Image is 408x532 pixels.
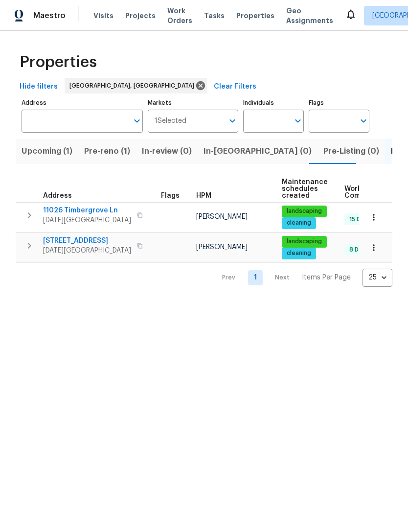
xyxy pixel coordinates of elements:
button: Open [357,114,370,128]
span: cleaning [283,249,315,257]
span: Properties [20,57,97,67]
button: Clear Filters [210,78,260,96]
span: Geo Assignments [286,6,333,25]
span: Pre-reno (1) [84,144,130,158]
span: [PERSON_NAME] [196,213,248,220]
nav: Pagination Navigation [213,269,392,287]
span: [STREET_ADDRESS] [43,236,131,246]
a: Goto page 1 [248,270,263,285]
span: cleaning [283,219,315,227]
span: [PERSON_NAME] [196,244,248,251]
span: HPM [196,192,211,199]
span: 8 Done [345,246,374,254]
span: Address [43,192,72,199]
span: Maintenance schedules created [282,179,328,199]
span: Tasks [204,12,225,19]
label: Individuals [243,100,304,106]
div: 25 [363,265,392,290]
div: [GEOGRAPHIC_DATA], [GEOGRAPHIC_DATA] [65,78,207,93]
span: Visits [93,11,113,21]
span: Clear Filters [214,81,256,93]
span: landscaping [283,237,326,246]
span: 1 Selected [155,117,186,125]
span: 15 Done [345,215,376,224]
span: Work Orders [167,6,192,25]
button: Hide filters [16,78,62,96]
p: Items Per Page [302,273,351,282]
button: Open [291,114,305,128]
span: Pre-Listing (0) [323,144,379,158]
span: 11026 Timbergrove Ln [43,206,131,215]
span: landscaping [283,207,326,215]
label: Flags [309,100,369,106]
span: [DATE][GEOGRAPHIC_DATA] [43,246,131,255]
span: Hide filters [20,81,58,93]
span: Flags [161,192,180,199]
button: Open [226,114,239,128]
span: [GEOGRAPHIC_DATA], [GEOGRAPHIC_DATA] [69,81,198,91]
span: [DATE][GEOGRAPHIC_DATA] [43,215,131,225]
span: In-[GEOGRAPHIC_DATA] (0) [204,144,312,158]
span: Maestro [33,11,66,21]
button: Open [130,114,144,128]
label: Address [22,100,143,106]
span: Properties [236,11,274,21]
span: In-review (0) [142,144,192,158]
span: Work Order Completion [344,185,406,199]
span: Upcoming (1) [22,144,72,158]
label: Markets [148,100,239,106]
span: Projects [125,11,156,21]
